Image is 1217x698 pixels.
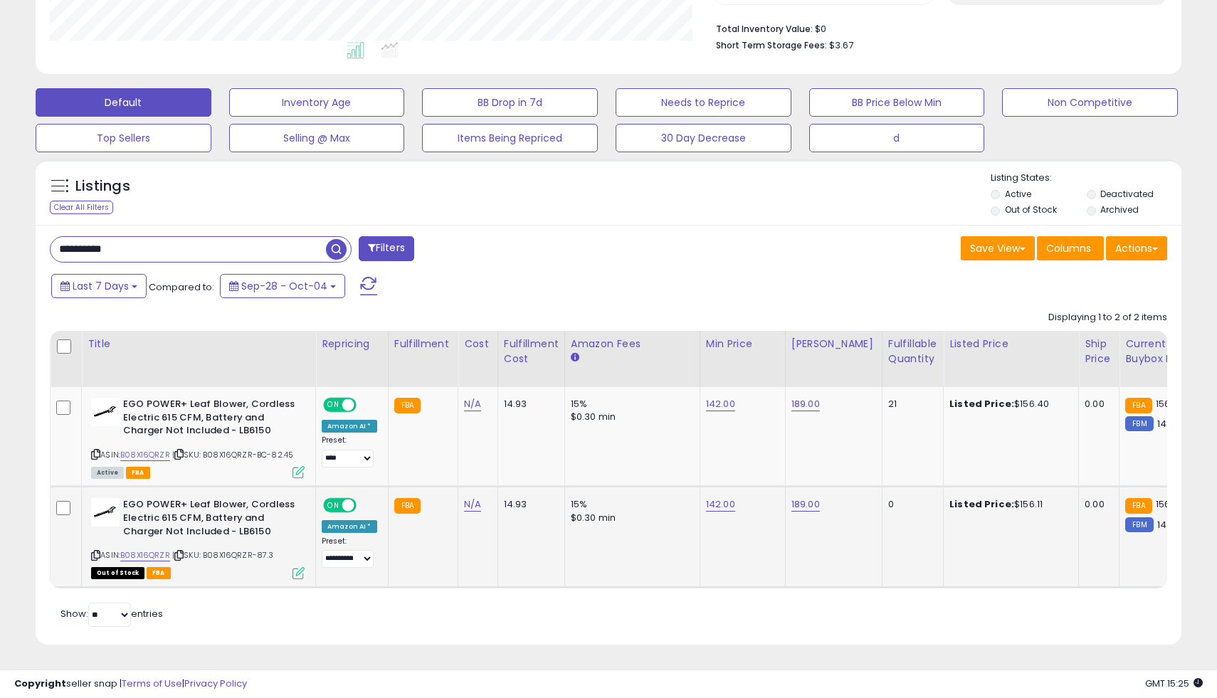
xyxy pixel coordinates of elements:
div: 14.93 [504,498,554,511]
span: 2025-10-12 15:25 GMT [1145,677,1203,690]
div: Listed Price [949,337,1073,351]
span: Compared to: [149,280,214,294]
button: BB Drop in 7d [422,88,598,117]
span: 148.58 [1157,518,1186,532]
button: Needs to Reprice [616,88,791,117]
div: Preset: [322,435,377,467]
label: Active [1005,188,1031,200]
span: $3.67 [829,38,853,52]
div: $156.11 [949,498,1068,511]
span: FBA [147,567,171,579]
div: 21 [888,398,932,411]
button: Actions [1106,236,1167,260]
div: seller snap | | [14,677,247,691]
div: 0.00 [1085,398,1108,411]
a: 142.00 [706,397,735,411]
small: FBM [1125,517,1153,532]
span: 148.58 [1157,417,1186,430]
button: Selling @ Max [229,124,405,152]
b: Listed Price: [949,397,1014,411]
div: Fulfillment Cost [504,337,559,366]
span: OFF [354,499,377,512]
div: Amazon AI * [322,420,377,433]
b: Total Inventory Value: [716,23,813,35]
button: Sep-28 - Oct-04 [220,274,345,298]
button: Filters [359,236,414,261]
a: 142.00 [706,497,735,512]
div: 14.93 [504,398,554,411]
button: Non Competitive [1002,88,1178,117]
img: 31th4F8670L._SL40_.jpg [91,398,120,426]
span: 156.4 [1156,397,1179,411]
div: $0.30 min [571,512,689,524]
label: Deactivated [1100,188,1154,200]
div: $156.40 [949,398,1068,411]
span: ON [325,499,342,512]
small: Amazon Fees. [571,351,579,364]
div: [PERSON_NAME] [791,337,876,351]
div: Title [88,337,310,351]
button: d [809,124,985,152]
span: All listings currently available for purchase on Amazon [91,467,124,479]
span: All listings that are currently out of stock and unavailable for purchase on Amazon [91,567,144,579]
small: FBA [1125,498,1152,514]
a: 189.00 [791,497,820,512]
span: | SKU: B08X16QRZR-BC-82.45 [172,449,293,460]
p: Listing States: [991,171,1181,185]
button: Top Sellers [36,124,211,152]
span: Last 7 Days [73,279,129,293]
button: Items Being Repriced [422,124,598,152]
div: Ship Price [1085,337,1113,366]
div: Amazon Fees [571,337,694,351]
span: FBA [126,467,150,479]
span: Show: entries [60,607,163,620]
small: FBA [1125,398,1152,413]
span: OFF [354,399,377,411]
button: Save View [961,236,1035,260]
small: FBM [1125,416,1153,431]
div: Preset: [322,536,377,569]
a: 189.00 [791,397,820,411]
b: Short Term Storage Fees: [716,39,827,51]
small: FBA [394,398,421,413]
span: 156.4 [1156,497,1179,511]
a: Privacy Policy [184,677,247,690]
div: 0 [888,498,932,511]
div: Cost [464,337,492,351]
span: ON [325,399,342,411]
label: Out of Stock [1005,203,1057,216]
button: Columns [1037,236,1104,260]
b: EGO POWER+ Leaf Blower, Cordless Electric 615 CFM, Battery and Charger Not Included - LB6150 [123,498,296,541]
div: 0.00 [1085,498,1108,511]
button: 30 Day Decrease [616,124,791,152]
div: Fulfillable Quantity [888,337,937,366]
b: EGO POWER+ Leaf Blower, Cordless Electric 615 CFM, Battery and Charger Not Included - LB6150 [123,398,296,441]
div: Fulfillment [394,337,452,351]
a: N/A [464,397,481,411]
button: Default [36,88,211,117]
div: 15% [571,398,689,411]
button: BB Price Below Min [809,88,985,117]
h5: Listings [75,176,130,196]
div: Current Buybox Price [1125,337,1198,366]
div: $0.30 min [571,411,689,423]
a: B08X16QRZR [120,549,170,561]
div: Repricing [322,337,382,351]
button: Last 7 Days [51,274,147,298]
div: 15% [571,498,689,511]
img: 31th4F8670L._SL40_.jpg [91,498,120,527]
a: B08X16QRZR [120,449,170,461]
div: ASIN: [91,398,305,477]
button: Inventory Age [229,88,405,117]
div: Displaying 1 to 2 of 2 items [1048,311,1167,324]
label: Archived [1100,203,1139,216]
a: N/A [464,497,481,512]
a: Terms of Use [122,677,182,690]
strong: Copyright [14,677,66,690]
small: FBA [394,498,421,514]
div: Clear All Filters [50,201,113,214]
span: Sep-28 - Oct-04 [241,279,327,293]
div: Amazon AI * [322,520,377,533]
div: Min Price [706,337,779,351]
div: ASIN: [91,498,305,577]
